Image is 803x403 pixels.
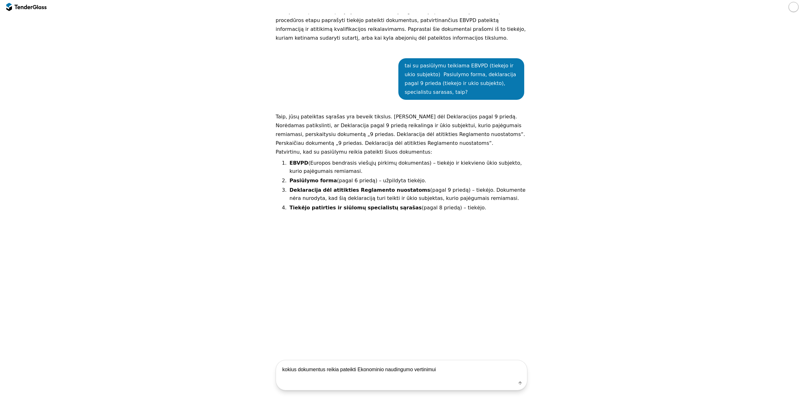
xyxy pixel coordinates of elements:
p: Norėdamas patikslinti, ar Deklaracija pagal 9 priedą reikalinga ir ūkio subjektui, kurio pajėguma... [276,121,527,139]
strong: Deklaracija dėl atitikties Reglamento nuostatoms [289,187,430,193]
strong: EBVPD [289,160,308,166]
strong: Pasiūlymo forma [289,178,337,184]
p: Taip, jūsų pateiktas sąrašas yra beveik tikslus. [PERSON_NAME] dėl Deklaracijos pagal 9 priedą. [276,112,527,121]
li: (pagal 8 priedą) – tiekėjo. [288,204,527,212]
li: (pagal 6 priedą) – užpildyta tiekėjo. [288,177,527,185]
li: (pagal 9 priedą) – tiekėjo. Dokumente nėra nurodyta, kad šią deklaraciją turi teikti ir ūkio subj... [288,186,527,202]
li: (Europos bendrasis viešųjų pirkimų dokumentas) – tiekėjo ir kiekvieno ūkio subjekto, kurio pajėgu... [288,159,527,175]
p: Tiekėjas turi pateikti užpildytą EBVPD. Perkančioji organizacija pasilieka teisę bet kuriuo pirki... [276,7,527,43]
strong: Tiekėjo patirties ir siūlomų specialistų sąrašas [289,205,422,211]
div: tai su pasiūlymu teikiama EBVPD (tiekejo ir ukio subjekto) Pasiulymo forma, deklaracija pagal 9 p... [405,61,518,97]
p: Perskaičiau dokumentą „9 priedas. Deklaracija dėl atitikties Reglamento nuostatoms“. [276,139,527,148]
p: Patvirtinu, kad su pasiūlymu reikia pateikti šiuos dokumentus: [276,148,527,156]
textarea: kokius dokumentus reikia pateikti Ekonominio naudingumo vertinimui [276,360,527,379]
